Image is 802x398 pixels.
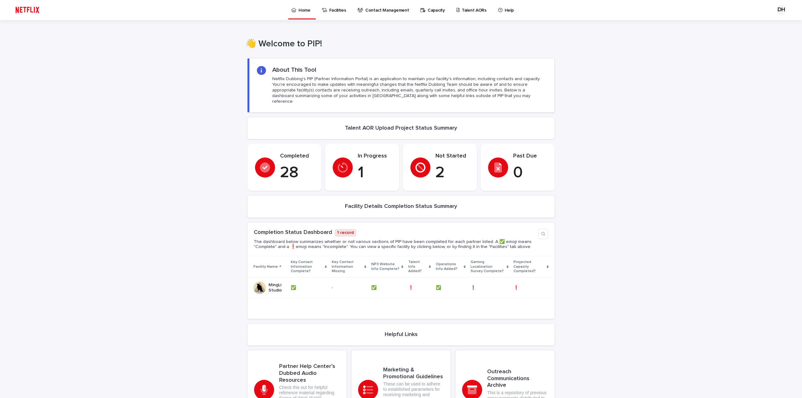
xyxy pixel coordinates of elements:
[436,284,442,291] p: ✅
[471,259,505,275] p: Gaming Localization Survey Complete?
[435,153,469,160] p: Not Started
[383,367,444,380] h3: Marketing & Promotional Guidelines
[513,284,520,291] p: ❗️
[471,284,477,291] p: ❗️
[358,153,392,160] p: In Progress
[408,259,427,275] p: Talent Info Added?
[358,163,392,182] p: 1
[279,363,340,384] h3: Partner Help Center’s Dubbed Audio Resources
[776,5,786,15] div: DH
[371,284,378,291] p: ✅
[280,153,314,160] p: Completed
[254,239,536,250] p: The dashboard below summarizes whether or not various sections of PIP have been completed for eac...
[435,163,469,182] p: 2
[291,284,297,291] p: ✅
[487,369,548,389] h3: Outreach Communications Archive
[345,125,457,132] h2: Talent AOR Upload Project Status Summary
[332,259,363,275] p: Key Contact Information Missing
[335,229,356,237] p: 1 record
[254,230,332,235] a: Completion Status Dashboard
[253,263,278,270] p: Facility Name
[247,277,555,298] tr: MingLi Studio✅✅ -✅✅ ❗️❗️ ✅✅ ❗️❗️ ❗️❗️
[436,261,462,272] p: Operations Info Added?
[272,76,547,105] p: Netflix Dubbing's PIP (Partner Information Portal) is an application to maintain your facility's ...
[245,39,552,49] h1: 👋 Welcome to PIP!
[371,261,400,272] p: NP3 Website Info Complete?
[332,285,366,291] p: -
[13,4,42,16] img: ifQbXi3ZQGMSEF7WDB7W
[513,163,547,182] p: 0
[272,66,316,74] h2: About This Tool
[513,153,547,160] p: Past Due
[280,163,314,182] p: 28
[291,259,323,275] p: Key Contact Information Complete?
[385,331,418,338] h2: Helpful Links
[513,259,545,275] p: Projected Capacity Completed?
[408,284,415,291] p: ❗️
[268,282,286,293] p: MingLi Studio
[345,203,457,210] h2: Facility Details Completion Status Summary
